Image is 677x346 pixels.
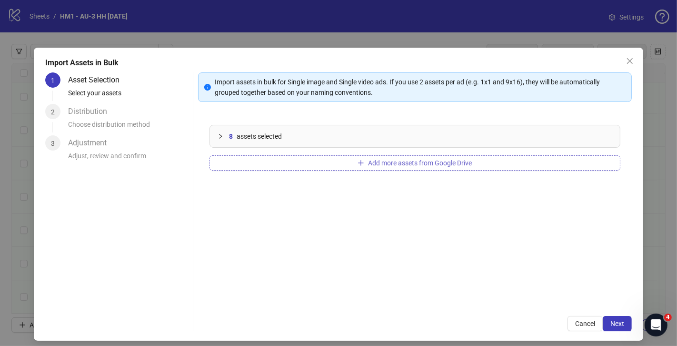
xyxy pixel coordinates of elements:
div: Asset Selection [68,72,127,88]
span: Next [610,320,624,327]
span: 8 [229,131,233,142]
span: close [626,57,634,65]
span: assets selected [237,131,282,142]
div: Distribution [68,104,115,119]
iframe: Intercom live chat [645,314,667,336]
button: Close [622,53,637,69]
span: collapsed [218,133,223,139]
span: Add more assets from Google Drive [368,159,472,167]
button: Cancel [567,316,603,331]
span: 3 [51,140,55,147]
div: Import Assets in Bulk [45,57,632,69]
div: Select your assets [68,88,190,104]
span: plus [358,160,364,166]
div: Adjust, review and confirm [68,151,190,167]
div: Adjustment [68,135,114,151]
span: 1 [51,77,55,84]
span: info-circle [204,84,211,91]
span: 2 [51,108,55,116]
div: Import assets in bulk for Single image and Single video ads. If you use 2 assets per ad (e.g. 1x1... [215,77,626,98]
button: Next [603,316,632,331]
div: Choose distribution method [68,119,190,135]
div: 8assets selected [210,125,620,147]
span: Cancel [575,320,595,327]
button: Add more assets from Google Drive [209,155,620,171]
span: 4 [664,314,672,321]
